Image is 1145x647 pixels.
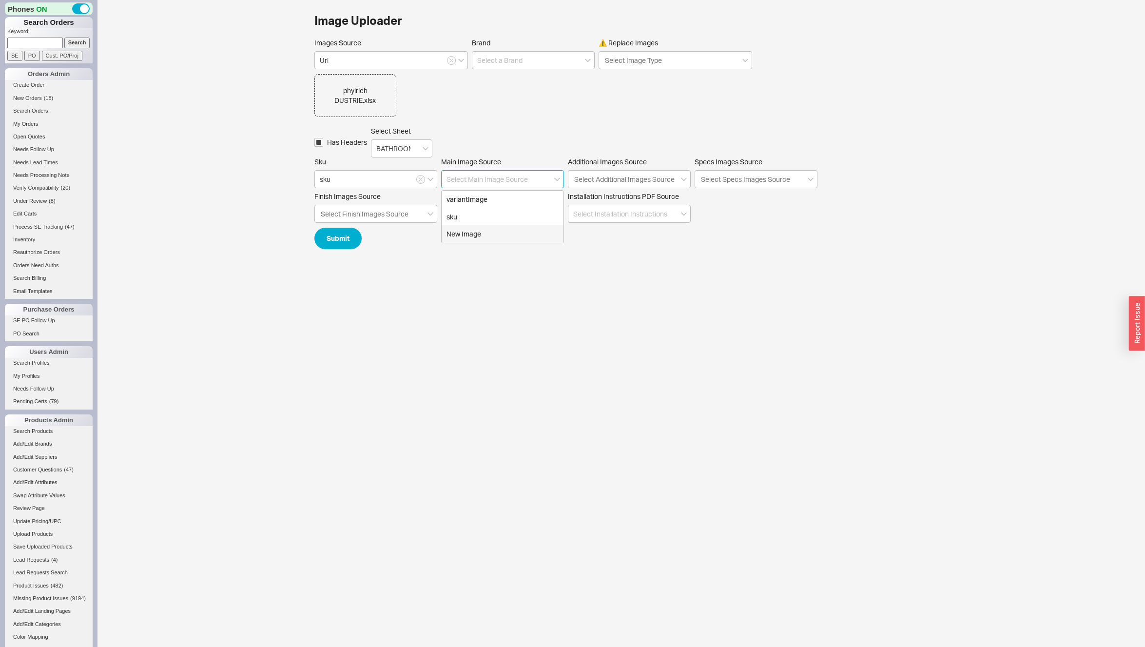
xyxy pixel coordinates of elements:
svg: open menu [458,59,464,62]
a: Create Order [5,80,93,90]
div: New Image [442,225,563,243]
a: Search Orders [5,106,93,116]
span: ( 20 ) [61,185,71,191]
a: Add/Edit Attributes [5,477,93,488]
a: Pending Certs(79) [5,396,93,407]
span: Process SE Tracking [13,224,63,230]
a: Search Products [5,426,93,436]
div: Orders Admin [5,68,93,80]
a: Review Page [5,503,93,513]
span: ( 9194 ) [70,595,86,601]
span: ( 47 ) [64,467,74,472]
a: Needs Follow Up [5,384,93,394]
div: sku [442,208,563,226]
span: ( 482 ) [51,583,63,588]
a: Process SE Tracking(47) [5,222,93,232]
span: Images Source [314,39,361,47]
a: Upload Products [5,529,93,539]
a: Email Templates [5,286,93,296]
a: Search Billing [5,273,93,283]
svg: open menu [427,177,433,181]
div: Users Admin [5,346,93,358]
svg: open menu [681,212,687,216]
div: Phones [5,2,93,15]
span: Needs Follow Up [13,386,54,392]
span: Needs Follow Up [13,146,54,152]
a: My Orders [5,119,93,129]
span: ( 18 ) [44,95,54,101]
a: Update Pricing/UPC [5,516,93,527]
a: New Orders(18) [5,93,93,103]
input: Select... [371,139,432,157]
span: Installation Instructions PDF Source [568,192,679,200]
input: Select a Brand [472,51,595,69]
input: Has Headers [314,138,323,147]
a: Color Mapping [5,632,93,642]
input: Finish Images Source [320,208,410,219]
input: Select Sku [314,170,437,188]
span: Customer Questions [13,467,62,472]
span: ⚠️ Replace Images [599,39,658,47]
span: Main Image Source [441,157,501,166]
input: Search [64,38,90,48]
a: Missing Product Issues(9194) [5,593,93,604]
a: Add/Edit Brands [5,439,93,449]
button: Submit [314,228,362,249]
a: Open Quotes [5,132,93,142]
a: Orders Need Auths [5,260,93,271]
span: Finish Images Source [314,192,381,200]
span: Select Sheet [371,127,411,135]
span: Sku [314,157,326,166]
span: Brand [472,39,490,47]
a: Reauthorize Orders [5,247,93,257]
input: Specs Images Source [700,174,792,185]
input: Additional Images Source [573,174,677,185]
span: ON [36,4,47,14]
span: Product Issues [13,583,49,588]
div: Purchase Orders [5,304,93,315]
p: Keyword: [7,28,93,38]
span: Has Headers [327,137,367,147]
h1: Search Orders [5,17,93,28]
span: Lead Requests [13,557,49,563]
a: Product Issues(482) [5,581,93,591]
span: Verify Compatibility [13,185,59,191]
a: Add/Edit Landing Pages [5,606,93,616]
svg: open menu [423,147,428,151]
div: Products Admin [5,414,93,426]
input: ⚠️ Replace Images [604,55,664,66]
input: Select Images source [314,51,468,69]
a: Under Review(8) [5,196,93,206]
a: Inventory [5,235,93,245]
span: Submit [327,233,349,244]
a: Needs Processing Note [5,170,93,180]
a: Add/Edit Categories [5,619,93,629]
a: Lead Requests Search [5,568,93,578]
a: Edit Carts [5,209,93,219]
a: My Profiles [5,371,93,381]
span: ( 47 ) [65,224,75,230]
a: Verify Compatibility(20) [5,183,93,193]
span: ( 4 ) [51,557,58,563]
span: New Orders [13,95,42,101]
span: Needs Processing Note [13,172,70,178]
a: Search Profiles [5,358,93,368]
h1: Image Uploader [314,15,402,26]
svg: close menu [554,177,560,181]
span: Under Review [13,198,47,204]
input: PO [24,51,40,61]
a: PO Search [5,329,93,339]
span: Missing Product Issues [13,595,68,601]
a: Needs Follow Up [5,144,93,155]
span: Specs Images Source [695,157,762,166]
a: SE PO Follow Up [5,315,93,326]
svg: open menu [585,59,591,62]
div: phylrich DUSTRIE.xlsx [325,86,386,105]
span: ( 8 ) [49,198,55,204]
a: Add/Edit Suppliers [5,452,93,462]
div: variantImage [442,191,563,208]
a: Customer Questions(47) [5,465,93,475]
input: Select Main Image Source [441,170,564,188]
span: Additional Images Source [568,157,647,166]
a: Lead Requests(4) [5,555,93,565]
